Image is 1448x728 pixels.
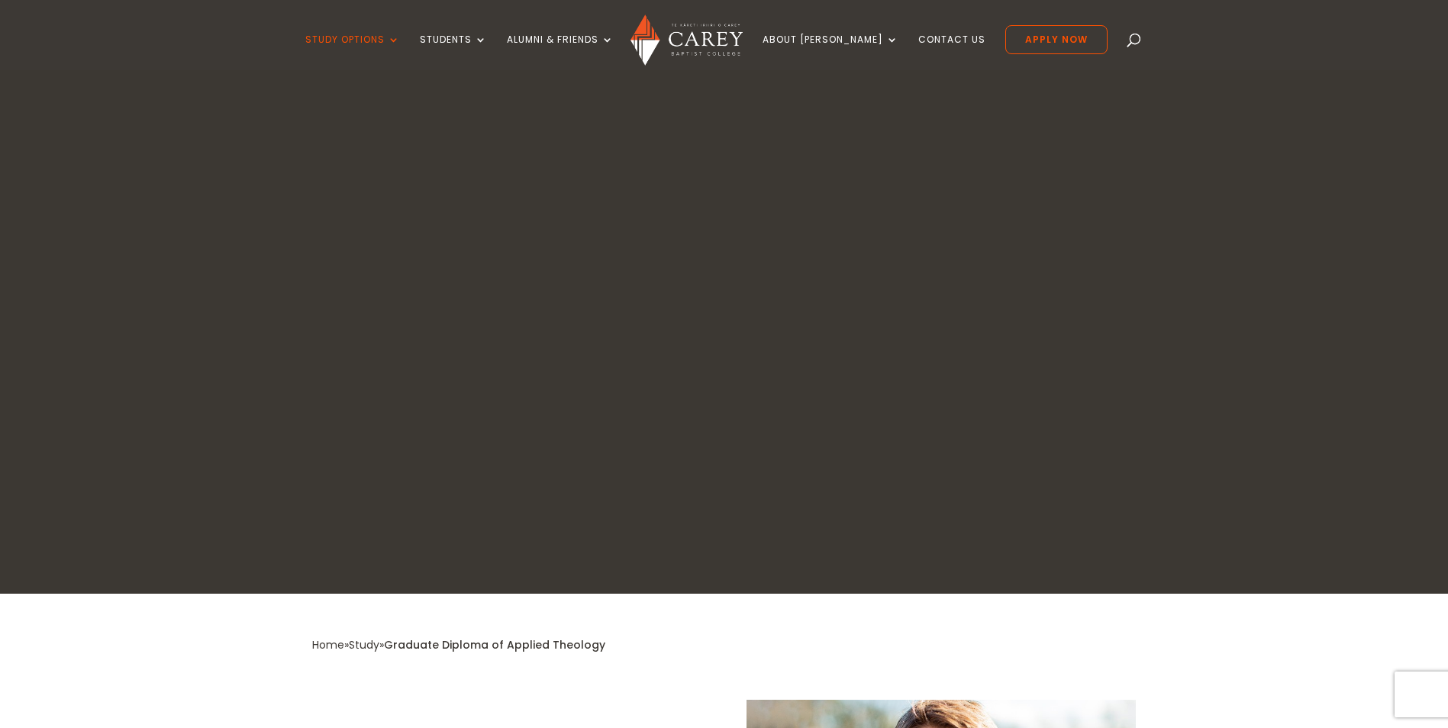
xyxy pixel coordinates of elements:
[507,34,614,70] a: Alumni & Friends
[918,34,985,70] a: Contact Us
[384,637,605,652] span: Graduate Diploma of Applied Theology
[312,637,344,652] a: Home
[312,637,605,652] span: » »
[763,34,898,70] a: About [PERSON_NAME]
[630,14,743,66] img: Carey Baptist College
[349,637,379,652] a: Study
[305,34,400,70] a: Study Options
[420,34,487,70] a: Students
[1005,25,1108,54] a: Apply Now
